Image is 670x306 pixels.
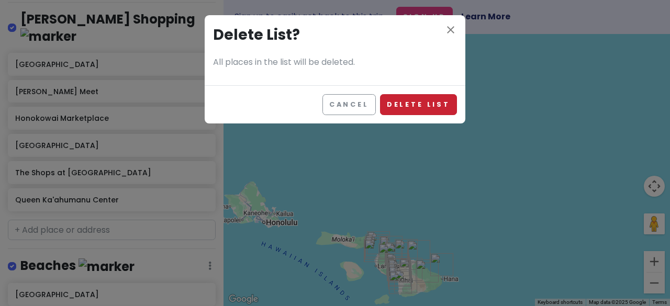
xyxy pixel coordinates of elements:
[322,94,376,115] button: Cancel
[444,24,457,38] button: close
[380,94,457,115] button: Delete List
[444,24,457,36] i: close
[213,55,457,69] p: All places in the list will be deleted.
[213,24,457,47] h3: Delete List?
